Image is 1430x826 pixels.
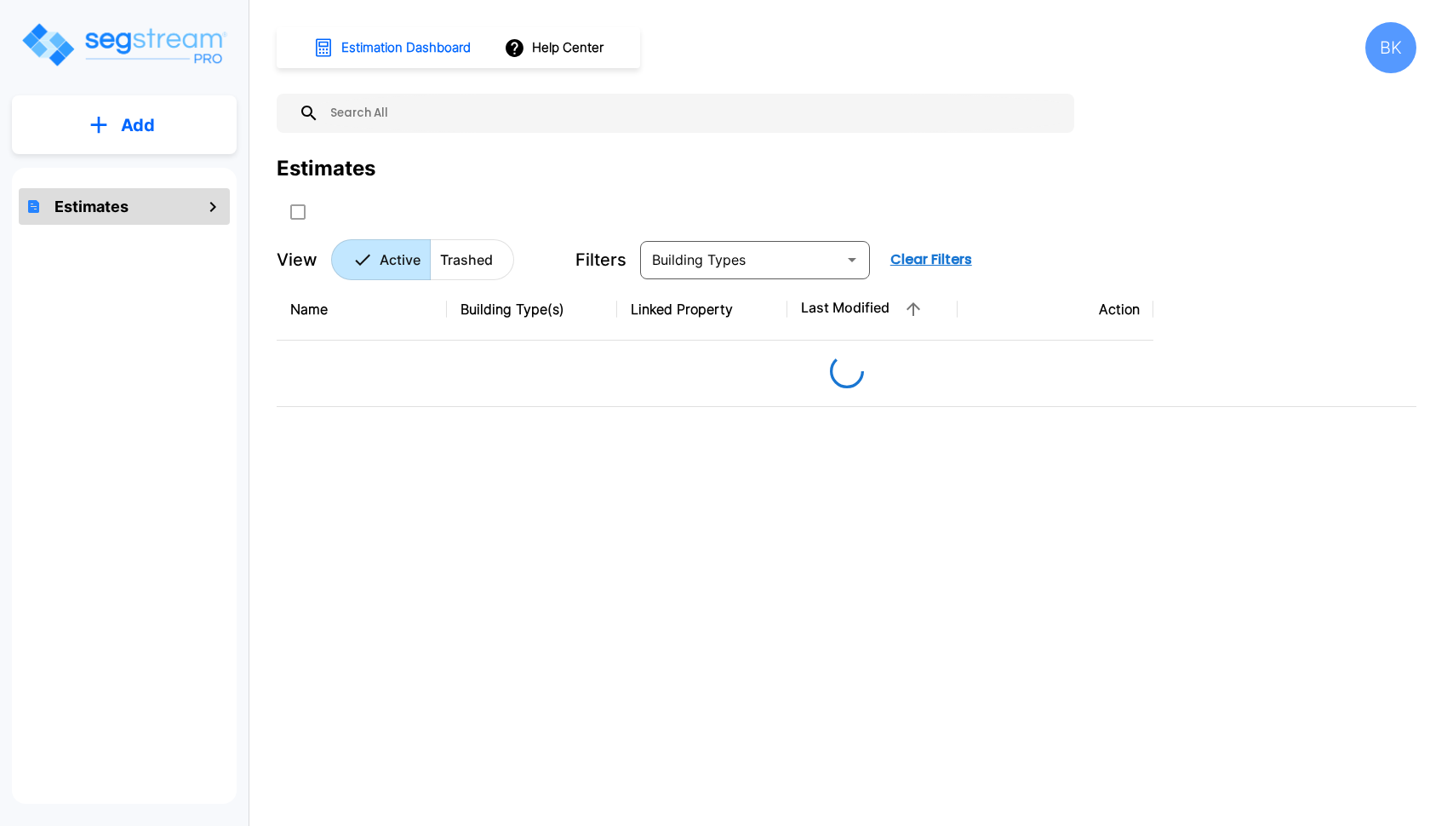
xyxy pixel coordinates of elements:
p: View [277,247,317,272]
h1: Estimates [54,195,129,218]
button: Estimation Dashboard [306,30,480,66]
div: Name [290,299,433,319]
button: Trashed [430,239,514,280]
img: Logo [20,20,228,69]
button: Open [840,248,864,272]
th: Linked Property [617,278,787,341]
h1: Estimation Dashboard [341,38,471,58]
th: Building Type(s) [447,278,617,341]
p: Add [121,112,155,138]
div: BK [1365,22,1416,73]
th: Action [958,278,1153,341]
div: Platform [331,239,514,280]
p: Trashed [440,250,493,270]
button: Clear Filters [884,243,979,277]
th: Last Modified [787,278,958,341]
p: Active [380,250,420,270]
input: Building Types [645,248,837,272]
p: Filters [575,247,626,272]
button: Add [12,100,237,150]
button: Active [331,239,431,280]
button: SelectAll [281,195,315,229]
input: Search All [319,94,1066,133]
button: Help Center [500,32,610,64]
div: Estimates [277,153,375,184]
